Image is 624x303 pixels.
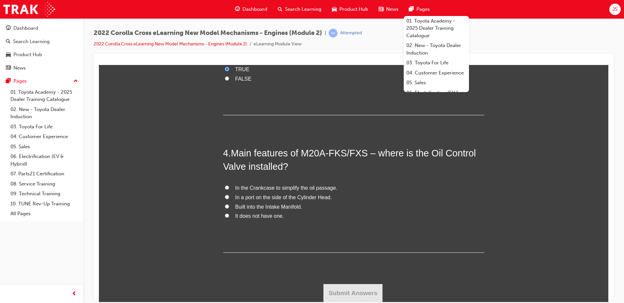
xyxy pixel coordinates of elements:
[3,75,81,87] button: Pages
[6,78,11,84] span: pages-icon
[416,6,430,13] span: Pages
[404,78,469,88] a: 05. Sales
[6,65,11,71] span: news-icon
[136,120,239,126] span: In the Crankcase to simplify the oil passage.
[278,5,282,13] span: search-icon
[73,77,78,86] span: up-icon
[404,16,469,41] a: 01. Toyota Academy - 2025 Dealer Training Catalogue
[332,5,337,13] span: car-icon
[8,189,81,199] a: 09. Technical Training
[612,6,617,13] span: JS
[3,62,81,74] a: News
[404,58,469,68] a: 03. Toyota For Life
[13,38,50,45] div: Search Learning
[373,3,404,16] a: news-iconNews
[8,122,81,132] a: 03. Toyota For Life
[8,142,81,152] a: 05. Sales
[13,51,42,58] div: Product Hub
[404,68,469,78] a: 04. Customer Experience
[404,3,435,16] a: pages-iconPages
[124,82,385,108] h2: 4 .
[3,49,81,61] a: Product Hub
[3,21,81,75] button: DashboardSearch LearningProduct HubNews
[124,83,377,106] span: Main features of M20A-FKS/FXS – where is the Oil Control Valve installed?
[8,151,81,169] a: 06. Electrification (EV & Hybrid)
[126,120,130,125] input: In the Crankcase to simplify the oil passage.
[13,77,27,85] div: Pages
[126,149,130,153] input: It does not have one.
[386,6,398,13] span: News
[3,22,81,34] a: Dashboard
[136,148,185,154] span: It does not have one.
[8,132,81,142] a: 04. Customer Experience
[3,2,55,17] img: Trak
[8,87,81,104] a: 01. Toyota Academy - 2025 Dealer Training Catalogue
[136,139,203,145] span: Built into the Intake Manifold.
[225,219,284,237] button: Submit Answers
[126,139,130,144] input: Built into the Intake Manifold.
[3,36,81,48] a: Search Learning
[136,11,153,17] span: FALSE
[325,29,326,37] span: |
[339,6,368,13] span: Product Hub
[404,88,469,105] a: 06. Electrification (EV & Hybrid)
[6,39,10,45] span: search-icon
[327,3,373,16] a: car-iconProduct Hub
[126,11,130,16] input: FALSE
[126,2,130,6] input: TRUE
[230,3,273,16] a: guage-iconDashboard
[136,130,233,135] span: In a port on the side of the Cylinder Head.
[8,169,81,179] a: 07. Parts21 Certification
[254,40,302,48] li: eLearning Module View
[409,5,414,13] span: pages-icon
[94,29,322,37] span: 2022 Corolla Cross eLearning New Model Mechanisms - Engines (Module 2)
[136,2,151,7] span: TRUE
[404,40,469,58] a: 02. New - Toyota Dealer Induction
[6,25,11,31] span: guage-icon
[609,4,621,15] button: JS
[8,199,81,209] a: 10. TUNE Rev-Up Training
[8,104,81,122] a: 02. New - Toyota Dealer Induction
[329,29,337,38] span: learningRecordVerb_ATTEMPT-icon
[8,209,81,219] a: All Pages
[340,30,362,36] div: Attempted
[8,179,81,189] a: 08. Service Training
[126,130,130,134] input: In a port on the side of the Cylinder Head.
[13,64,26,72] div: News
[94,41,247,47] a: 2022 Corolla Cross eLearning New Model Mechanisms - Engines (Module 2)
[285,6,321,13] span: Search Learning
[6,52,11,58] span: car-icon
[235,5,240,13] span: guage-icon
[273,3,327,16] a: search-iconSearch Learning
[72,290,77,298] span: prev-icon
[379,5,383,13] span: news-icon
[242,6,267,13] span: Dashboard
[13,24,38,32] div: Dashboard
